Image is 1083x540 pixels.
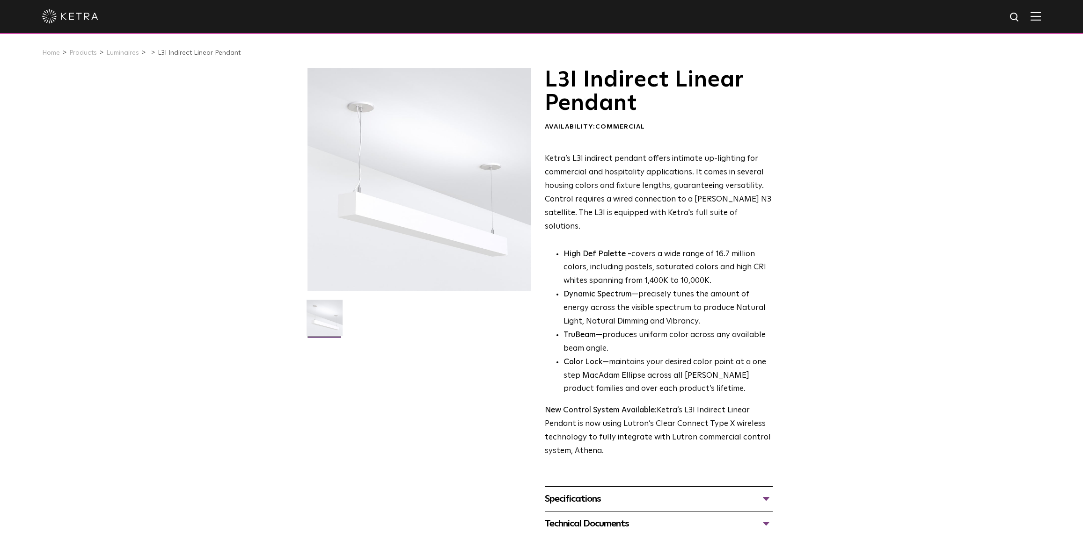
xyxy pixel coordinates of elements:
[1031,12,1041,21] img: Hamburger%20Nav.svg
[563,250,631,258] strong: High Def Palette -
[563,356,773,396] li: —maintains your desired color point at a one step MacAdam Ellipse across all [PERSON_NAME] produc...
[563,358,602,366] strong: Color Lock
[563,288,773,329] li: —precisely tunes the amount of energy across the visible spectrum to produce Natural Light, Natur...
[595,123,645,130] span: Commercial
[545,404,773,458] p: Ketra’s L3I Indirect Linear Pendant is now using Lutron’s Clear Connect Type X wireless technolog...
[545,516,773,531] div: Technical Documents
[158,50,241,56] a: L3I Indirect Linear Pendant
[42,9,98,23] img: ketra-logo-2019-white
[106,50,139,56] a: Luminaires
[545,68,773,115] h1: L3I Indirect Linear Pendant
[563,290,632,298] strong: Dynamic Spectrum
[545,122,773,132] div: Availability:
[545,491,773,506] div: Specifications
[545,406,657,414] strong: New Control System Available:
[563,329,773,356] li: —produces uniform color across any available beam angle.
[545,152,773,233] p: Ketra’s L3I indirect pendant offers intimate up-lighting for commercial and hospitality applicati...
[69,50,97,56] a: Products
[1009,12,1021,23] img: search icon
[563,331,596,339] strong: TruBeam
[563,248,773,288] p: covers a wide range of 16.7 million colors, including pastels, saturated colors and high CRI whit...
[42,50,60,56] a: Home
[307,300,343,343] img: L3I-Linear-2021-Web-Square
